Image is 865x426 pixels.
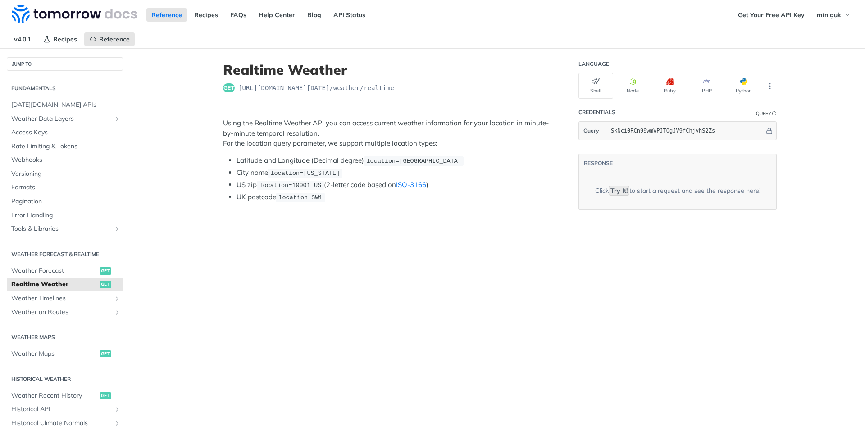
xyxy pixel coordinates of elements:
h2: Historical Weather [7,375,123,383]
h1: Realtime Weather [223,62,555,78]
span: Weather Maps [11,349,97,358]
button: Query [579,122,604,140]
a: Versioning [7,167,123,181]
span: Weather Recent History [11,391,97,400]
a: Get Your Free API Key [733,8,810,22]
span: Realtime Weather [11,280,97,289]
div: Click to start a request and see the response here! [595,186,760,196]
h2: Weather Maps [7,333,123,341]
button: Show subpages for Historical API [114,406,121,413]
span: Weather on Routes [11,308,111,317]
span: Error Handling [11,211,121,220]
span: Weather Timelines [11,294,111,303]
button: Ruby [652,73,687,99]
a: Webhooks [7,153,123,167]
code: location=[GEOGRAPHIC_DATA] [364,156,464,165]
a: Weather TimelinesShow subpages for Weather Timelines [7,292,123,305]
a: [DATE][DOMAIN_NAME] APIs [7,98,123,112]
span: v4.0.1 [9,32,36,46]
span: Historical API [11,405,111,414]
a: Tools & LibrariesShow subpages for Tools & Libraries [7,222,123,236]
span: Webhooks [11,156,121,165]
a: ISO-3166 [396,180,426,189]
span: Query [583,127,599,135]
code: location=[US_STATE] [268,169,342,178]
span: Access Keys [11,128,121,137]
button: Node [615,73,650,99]
h2: Weather Forecast & realtime [7,250,123,258]
span: Tools & Libraries [11,224,111,234]
span: Recipes [53,35,77,43]
li: City name [237,168,555,178]
div: Credentials [578,108,615,116]
span: Weather Forecast [11,266,97,275]
a: Rate Limiting & Tokens [7,140,123,153]
a: Weather Mapsget [7,347,123,361]
button: Show subpages for Weather on Routes [114,309,121,316]
a: Weather on RoutesShow subpages for Weather on Routes [7,306,123,319]
button: JUMP TO [7,57,123,71]
span: Pagination [11,197,121,206]
button: Show subpages for Weather Timelines [114,295,121,302]
a: Weather Forecastget [7,264,123,278]
span: get [100,350,111,357]
a: Historical APIShow subpages for Historical API [7,403,123,416]
li: US zip (2-letter code based on ) [237,180,555,190]
span: get [223,83,235,92]
img: Tomorrow.io Weather API Docs [12,5,137,23]
button: Show subpages for Weather Data Layers [114,115,121,123]
code: location=SW1 [276,193,325,202]
button: Hide [765,126,774,135]
span: Reference [99,35,130,43]
a: API Status [328,8,370,22]
a: Help Center [254,8,300,22]
h2: Fundamentals [7,84,123,92]
a: Reference [146,8,187,22]
span: get [100,392,111,399]
button: Python [726,73,761,99]
span: Rate Limiting & Tokens [11,142,121,151]
code: Try It! [609,186,629,196]
li: Latitude and Longitude (Decimal degree) [237,156,555,166]
span: Formats [11,183,121,192]
a: Error Handling [7,209,123,222]
a: Recipes [38,32,82,46]
i: Information [772,111,777,116]
svg: More ellipsis [766,82,774,90]
span: [DATE][DOMAIN_NAME] APIs [11,101,121,110]
p: Using the Realtime Weather API you can access current weather information for your location in mi... [223,118,555,149]
span: Weather Data Layers [11,115,111,124]
button: min guk [812,8,856,22]
li: UK postcode [237,192,555,202]
a: Realtime Weatherget [7,278,123,291]
code: location=10001 US [257,181,324,190]
button: PHP [689,73,724,99]
div: Query [756,110,771,117]
input: apikey [606,122,765,140]
a: FAQs [225,8,251,22]
a: Access Keys [7,126,123,139]
span: get [100,267,111,275]
a: Weather Data LayersShow subpages for Weather Data Layers [7,112,123,126]
div: QueryInformation [756,110,777,117]
a: Reference [84,32,135,46]
button: Shell [578,73,613,99]
button: RESPONSE [583,159,613,168]
a: Recipes [189,8,223,22]
span: Versioning [11,169,121,179]
a: Pagination [7,195,123,208]
button: Show subpages for Tools & Libraries [114,225,121,233]
button: More Languages [763,79,777,93]
a: Weather Recent Historyget [7,389,123,403]
span: https://api.tomorrow.io/v4/weather/realtime [238,83,394,92]
span: get [100,281,111,288]
span: min guk [817,11,841,19]
a: Blog [302,8,326,22]
div: Language [578,60,609,68]
a: Formats [7,181,123,194]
